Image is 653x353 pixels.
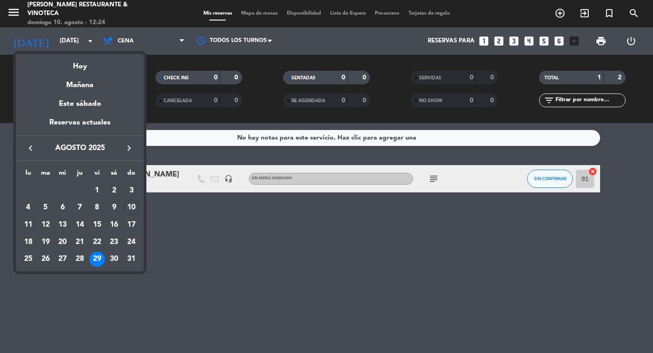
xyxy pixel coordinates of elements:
[89,252,105,267] div: 29
[106,168,123,182] th: sábado
[72,200,88,215] div: 7
[38,252,53,267] div: 26
[20,216,37,234] td: 11 de agosto de 2025
[89,234,105,250] div: 22
[106,217,122,233] div: 16
[37,199,54,217] td: 5 de agosto de 2025
[37,251,54,268] td: 26 de agosto de 2025
[106,183,122,198] div: 2
[124,200,139,215] div: 10
[124,234,139,250] div: 24
[123,168,140,182] th: domingo
[71,168,88,182] th: jueves
[38,234,53,250] div: 19
[89,217,105,233] div: 15
[71,234,88,251] td: 21 de agosto de 2025
[88,216,106,234] td: 15 de agosto de 2025
[106,182,123,199] td: 2 de agosto de 2025
[72,252,88,267] div: 28
[88,234,106,251] td: 22 de agosto de 2025
[37,168,54,182] th: martes
[106,234,122,250] div: 23
[54,168,71,182] th: miércoles
[55,234,70,250] div: 20
[88,199,106,217] td: 8 de agosto de 2025
[106,216,123,234] td: 16 de agosto de 2025
[54,234,71,251] td: 20 de agosto de 2025
[88,182,106,199] td: 1 de agosto de 2025
[123,251,140,268] td: 31 de agosto de 2025
[124,252,139,267] div: 31
[16,91,144,117] div: Este sábado
[21,252,36,267] div: 25
[123,216,140,234] td: 17 de agosto de 2025
[54,216,71,234] td: 13 de agosto de 2025
[106,252,122,267] div: 30
[106,200,122,215] div: 9
[123,199,140,217] td: 10 de agosto de 2025
[21,200,36,215] div: 4
[124,143,135,154] i: keyboard_arrow_right
[71,251,88,268] td: 28 de agosto de 2025
[88,251,106,268] td: 29 de agosto de 2025
[20,168,37,182] th: lunes
[72,234,88,250] div: 21
[21,217,36,233] div: 11
[106,199,123,217] td: 9 de agosto de 2025
[21,234,36,250] div: 18
[20,251,37,268] td: 25 de agosto de 2025
[20,199,37,217] td: 4 de agosto de 2025
[22,142,39,154] button: keyboard_arrow_left
[37,234,54,251] td: 19 de agosto de 2025
[121,142,137,154] button: keyboard_arrow_right
[106,251,123,268] td: 30 de agosto de 2025
[55,252,70,267] div: 27
[124,183,139,198] div: 3
[89,200,105,215] div: 8
[20,182,88,199] td: AGO.
[88,168,106,182] th: viernes
[71,199,88,217] td: 7 de agosto de 2025
[16,54,144,73] div: Hoy
[37,216,54,234] td: 12 de agosto de 2025
[71,216,88,234] td: 14 de agosto de 2025
[54,251,71,268] td: 27 de agosto de 2025
[89,183,105,198] div: 1
[123,234,140,251] td: 24 de agosto de 2025
[16,117,144,135] div: Reservas actuales
[16,73,144,91] div: Mañana
[54,199,71,217] td: 6 de agosto de 2025
[72,217,88,233] div: 14
[38,200,53,215] div: 5
[106,234,123,251] td: 23 de agosto de 2025
[39,142,121,154] span: agosto 2025
[38,217,53,233] div: 12
[20,234,37,251] td: 18 de agosto de 2025
[55,217,70,233] div: 13
[124,217,139,233] div: 17
[55,200,70,215] div: 6
[25,143,36,154] i: keyboard_arrow_left
[123,182,140,199] td: 3 de agosto de 2025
